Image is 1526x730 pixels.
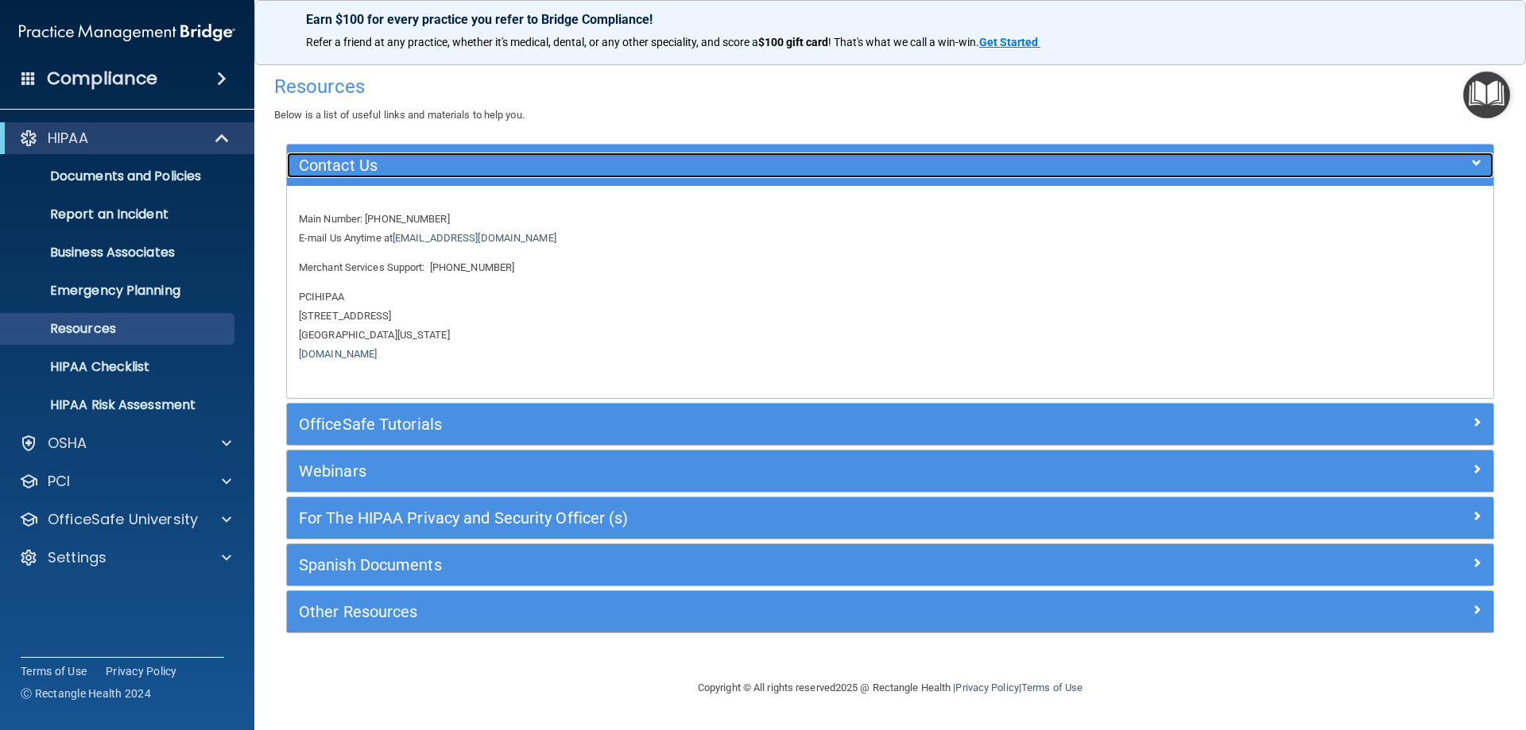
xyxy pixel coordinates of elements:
p: Business Associates [10,245,227,261]
p: OfficeSafe University [48,510,198,529]
a: Privacy Policy [106,663,177,679]
img: PMB logo [19,17,235,48]
h4: Compliance [47,68,157,90]
a: Webinars [299,458,1481,484]
p: PCI [48,472,70,491]
a: [DOMAIN_NAME] [299,348,377,360]
span: ! That's what we call a win-win. [828,36,979,48]
button: Open Resource Center [1463,71,1510,118]
a: Other Resources [299,599,1481,624]
p: PCIHIPAA [STREET_ADDRESS] [GEOGRAPHIC_DATA][US_STATE] [299,288,1481,364]
a: HIPAA [19,129,230,148]
h5: Webinars [299,462,1180,480]
p: Resources [10,321,227,337]
a: PCI [19,472,231,491]
p: Main Number: [PHONE_NUMBER] E-mail Us Anytime at [299,210,1481,248]
a: OfficeSafe University [19,510,231,529]
p: HIPAA [48,129,88,148]
p: Report an Incident [10,207,227,222]
a: Terms of Use [21,663,87,679]
p: HIPAA Risk Assessment [10,397,227,413]
a: For The HIPAA Privacy and Security Officer (s) [299,505,1481,531]
p: Settings [48,548,107,567]
p: Merchant Services Support: [PHONE_NUMBER] [299,258,1481,277]
h5: Other Resources [299,603,1180,620]
p: Earn $100 for every practice you refer to Bridge Compliance! [306,12,1474,27]
p: HIPAA Checklist [10,359,227,375]
a: Privacy Policy [955,682,1018,693]
a: Settings [19,548,231,567]
a: OfficeSafe Tutorials [299,411,1481,437]
a: Terms of Use [1021,682,1083,693]
p: OSHA [48,434,87,453]
h5: Spanish Documents [299,556,1180,574]
span: Below is a list of useful links and materials to help you. [274,109,525,121]
p: Documents and Policies [10,168,227,184]
a: Spanish Documents [299,552,1481,577]
a: [EMAIL_ADDRESS][DOMAIN_NAME] [393,232,556,244]
h5: Contact Us [299,156,1180,174]
a: Get Started [979,36,1040,48]
span: Refer a friend at any practice, whether it's medical, dental, or any other speciality, and score a [306,36,758,48]
h5: For The HIPAA Privacy and Security Officer (s) [299,509,1180,527]
div: Copyright © All rights reserved 2025 @ Rectangle Health | | [600,662,1180,713]
h5: OfficeSafe Tutorials [299,415,1180,433]
a: OSHA [19,434,231,453]
strong: Get Started [979,36,1038,48]
strong: $100 gift card [758,36,828,48]
h4: Resources [274,76,1506,97]
p: Emergency Planning [10,283,227,299]
span: Ⓒ Rectangle Health 2024 [21,686,151,701]
a: Contact Us [299,153,1481,178]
